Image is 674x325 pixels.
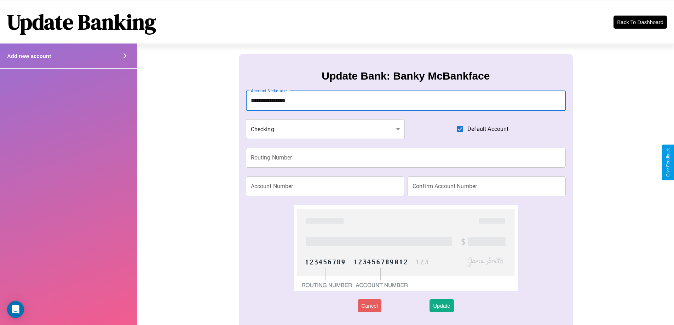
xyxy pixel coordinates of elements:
h3: Update Bank: Banky McBankface [322,70,490,82]
label: Account Nickname [251,88,287,94]
h1: Update Banking [7,7,156,36]
h4: Add new account [7,53,51,59]
button: Back To Dashboard [613,16,667,29]
button: Update [430,299,454,312]
div: Checking [246,119,405,139]
button: Cancel [358,299,381,312]
img: check [294,205,518,291]
span: Default Account [467,125,508,133]
div: Open Intercom Messenger [7,301,24,318]
div: Give Feedback [666,148,670,177]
